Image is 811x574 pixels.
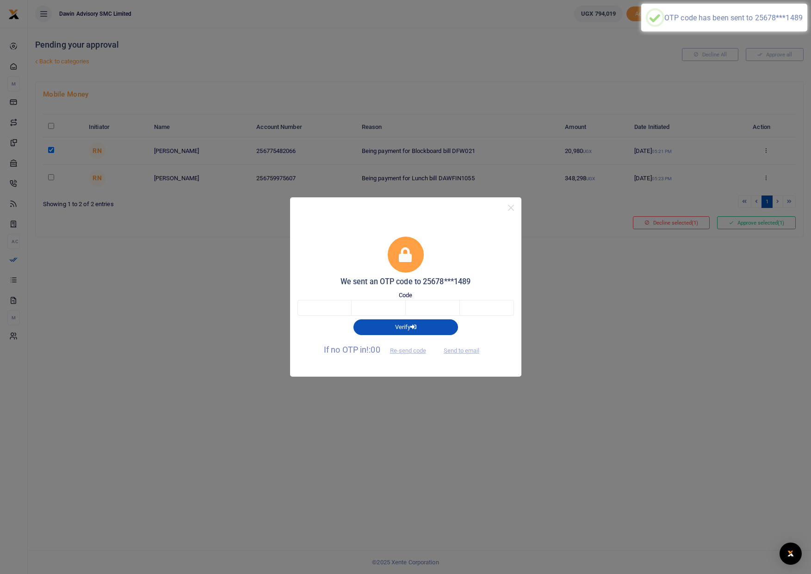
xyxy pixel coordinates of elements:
[353,319,458,335] button: Verify
[664,13,803,22] div: OTP code has been sent to 25678***1489
[780,543,802,565] div: Open Intercom Messenger
[504,201,518,214] button: Close
[366,345,380,354] span: !:00
[324,345,434,354] span: If no OTP in
[399,291,412,300] label: Code
[297,277,514,287] h5: We sent an OTP code to 25678***1489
